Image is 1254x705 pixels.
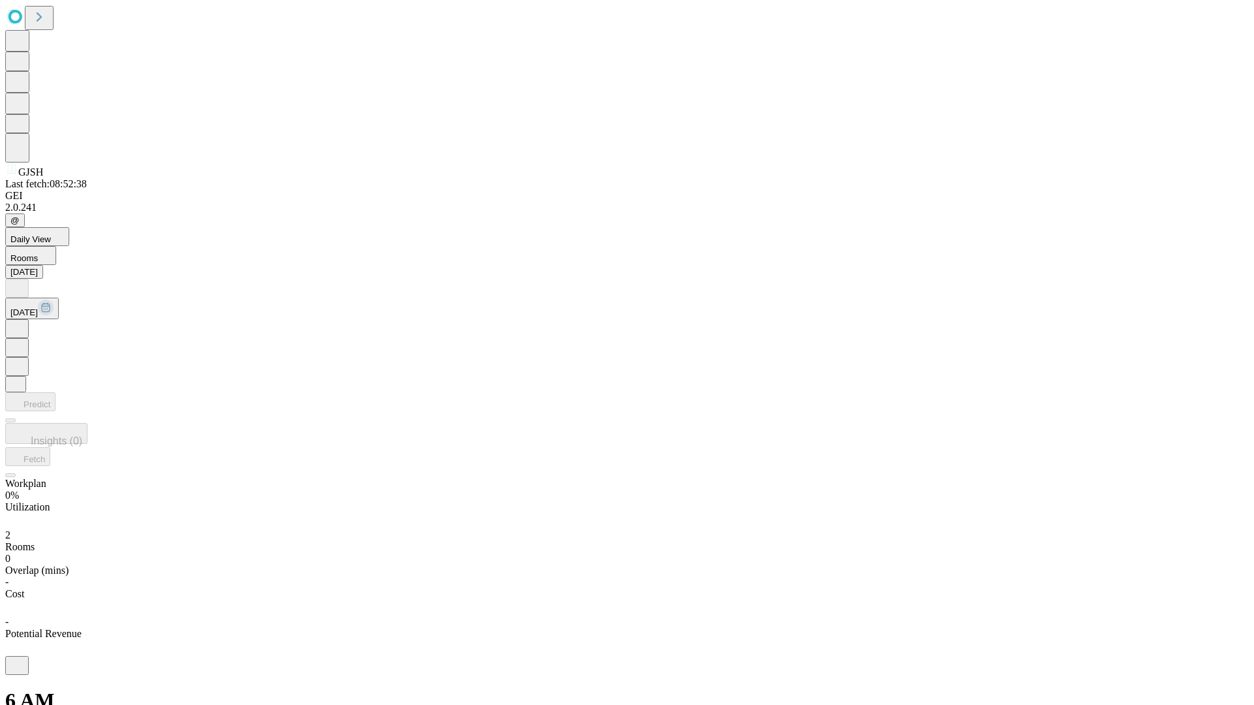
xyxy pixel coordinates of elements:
button: @ [5,213,25,227]
button: Insights (0) [5,423,88,444]
span: [DATE] [10,307,38,317]
button: Predict [5,392,56,411]
span: Workplan [5,478,46,489]
span: Last fetch: 08:52:38 [5,178,87,189]
span: 0 [5,553,10,564]
span: 0% [5,490,19,501]
span: Rooms [5,541,35,552]
span: @ [10,215,20,225]
span: Potential Revenue [5,628,82,639]
span: Daily View [10,234,51,244]
span: - [5,616,8,627]
button: Daily View [5,227,69,246]
div: GEI [5,190,1249,202]
div: 2.0.241 [5,202,1249,213]
span: Insights (0) [31,435,82,446]
button: Rooms [5,246,56,265]
span: Overlap (mins) [5,565,69,576]
span: - [5,576,8,587]
button: Fetch [5,447,50,466]
span: 2 [5,529,10,540]
span: Utilization [5,501,50,512]
span: Cost [5,588,24,599]
button: [DATE] [5,298,59,319]
button: [DATE] [5,265,43,279]
span: GJSH [18,166,43,178]
span: Rooms [10,253,38,263]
